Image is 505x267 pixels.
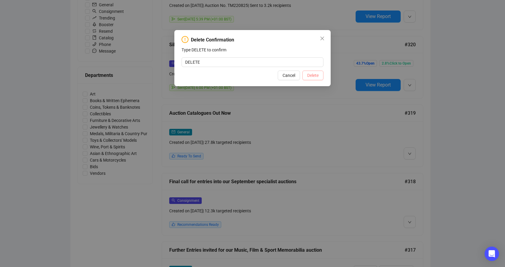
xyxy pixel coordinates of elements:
[182,57,323,67] input: DELETE
[182,47,323,53] p: Type DELETE to confirm
[182,36,188,43] span: exclamation-circle
[302,71,323,80] button: Delete
[307,72,319,79] span: Delete
[278,71,300,80] button: Cancel
[191,36,234,44] div: Delete Confirmation
[485,247,499,261] div: Open Intercom Messenger
[317,34,327,43] button: Close
[283,72,295,79] span: Cancel
[320,36,325,41] span: close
